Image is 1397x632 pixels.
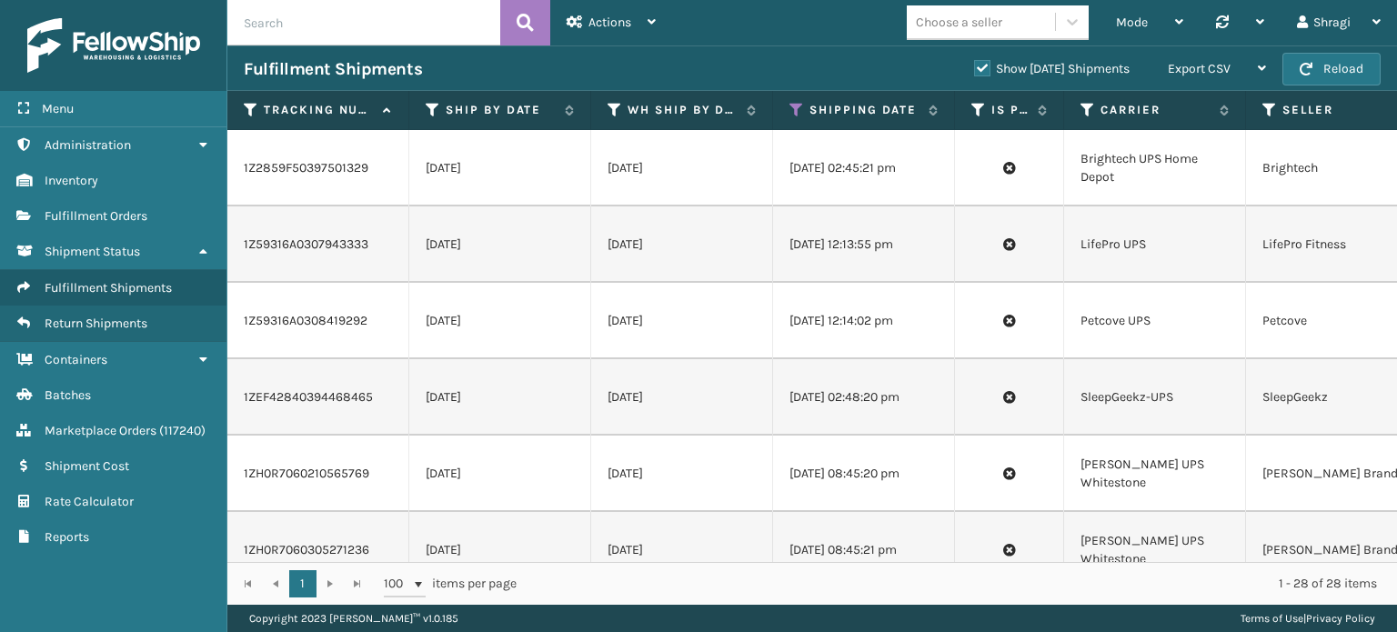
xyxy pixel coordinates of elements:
[409,436,591,512] td: [DATE]
[591,283,773,359] td: [DATE]
[45,494,134,509] span: Rate Calculator
[1064,512,1246,588] td: [PERSON_NAME] UPS Whitestone
[384,575,411,593] span: 100
[1168,61,1231,76] span: Export CSV
[1282,102,1392,118] label: Seller
[628,102,738,118] label: WH Ship By Date
[45,387,91,403] span: Batches
[45,137,131,153] span: Administration
[1241,612,1303,625] a: Terms of Use
[227,283,409,359] td: 1Z59316A0308419292
[384,570,517,597] span: items per page
[409,359,591,436] td: [DATE]
[773,283,955,359] td: [DATE] 12:14:02 pm
[249,605,458,632] p: Copyright 2023 [PERSON_NAME]™ v 1.0.185
[227,130,409,206] td: 1Z2859F50397501329
[45,280,172,296] span: Fulfillment Shipments
[409,206,591,283] td: [DATE]
[773,359,955,436] td: [DATE] 02:48:20 pm
[227,359,409,436] td: 1ZEF42840394468465
[227,512,409,588] td: 1ZH0R7060305271236
[264,102,374,118] label: Tracking Number
[591,359,773,436] td: [DATE]
[45,458,129,474] span: Shipment Cost
[45,173,98,188] span: Inventory
[1116,15,1148,30] span: Mode
[409,130,591,206] td: [DATE]
[409,512,591,588] td: [DATE]
[1064,436,1246,512] td: [PERSON_NAME] UPS Whitestone
[45,423,156,438] span: Marketplace Orders
[42,101,74,116] span: Menu
[227,436,409,512] td: 1ZH0R7060210565769
[446,102,556,118] label: Ship By Date
[991,102,1029,118] label: Is Prime
[1064,283,1246,359] td: Petcove UPS
[227,206,409,283] td: 1Z59316A0307943333
[591,512,773,588] td: [DATE]
[773,206,955,283] td: [DATE] 12:13:55 pm
[45,352,107,367] span: Containers
[1241,605,1375,632] div: |
[45,529,89,545] span: Reports
[244,58,422,80] h3: Fulfillment Shipments
[591,130,773,206] td: [DATE]
[773,130,955,206] td: [DATE] 02:45:21 pm
[159,423,206,438] span: ( 117240 )
[45,208,147,224] span: Fulfillment Orders
[1064,206,1246,283] td: LifePro UPS
[916,13,1002,32] div: Choose a seller
[45,244,140,259] span: Shipment Status
[1064,130,1246,206] td: Brightech UPS Home Depot
[289,570,317,597] a: 1
[773,512,955,588] td: [DATE] 08:45:21 pm
[974,61,1130,76] label: Show [DATE] Shipments
[591,206,773,283] td: [DATE]
[1101,102,1211,118] label: Carrier
[1282,53,1381,85] button: Reload
[27,18,200,73] img: logo
[409,283,591,359] td: [DATE]
[45,316,147,331] span: Return Shipments
[773,436,955,512] td: [DATE] 08:45:20 pm
[588,15,631,30] span: Actions
[1306,612,1375,625] a: Privacy Policy
[591,436,773,512] td: [DATE]
[1064,359,1246,436] td: SleepGeekz-UPS
[542,575,1377,593] div: 1 - 28 of 28 items
[809,102,920,118] label: Shipping Date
